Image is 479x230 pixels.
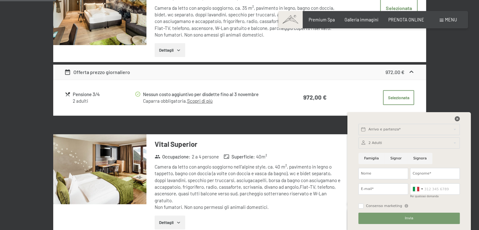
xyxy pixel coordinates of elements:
span: Consenso marketing [366,204,402,209]
input: 312 345 6789 [410,183,460,195]
button: Dettagli [155,216,185,229]
button: Selezionata [383,90,414,105]
img: mss_renderimg.php [53,134,146,204]
label: Per qualsiasi domanda [410,195,439,198]
span: 40 m² [256,153,267,160]
a: Premium Spa [309,17,335,22]
strong: Superficie : [224,153,255,160]
strong: 972,00 € [303,94,327,101]
a: Galleria immagini [345,17,379,22]
h3: Vital Superior [155,139,342,149]
div: Nessun costo aggiuntivo per disdette fino al 3 novembre [143,91,274,98]
span: Invia [405,216,413,221]
button: Invia [358,213,460,224]
span: Menu [445,17,457,22]
div: Caparra obbligatoria. [143,98,274,104]
div: Italy (Italia): +39 [410,184,425,194]
strong: 972,00 € [385,69,404,75]
div: 2 adulti [73,98,134,104]
div: Offerta prezzo giornaliero [64,68,130,76]
a: PRENOTA ONLINE [388,17,424,22]
div: Camera da letto con angolo soggiorno, ca. 35 m², pavimento in legno, bagno con doccia, bidet, wc ... [155,5,342,38]
button: Dettagli [155,43,185,57]
a: Scopri di più [187,98,213,104]
strong: Occupazione : [155,153,191,160]
span: 2 a 4 persone [192,153,219,160]
div: Camera da letto con angolo soggiorno nell’alpine style, ca. 40 m², pavimento in legno o tappetto,... [155,164,342,210]
div: Pensione 3/4 [73,91,134,98]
